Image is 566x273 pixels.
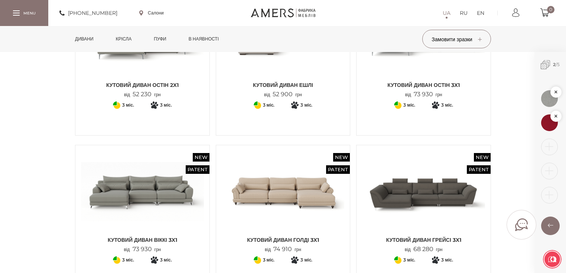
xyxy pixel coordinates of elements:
[130,91,154,98] span: 52 230
[139,10,164,16] a: Салони
[477,9,484,17] a: EN
[124,246,161,253] p: від грн
[432,36,481,43] span: Замовити зразки
[300,256,312,264] span: 3 міс.
[362,236,485,244] span: Кутовий диван ГРЕЙСІ 3x1
[557,62,560,67] span: 5
[222,81,345,89] span: Кутовий диван ЕШЛІ
[124,91,161,98] p: від грн
[443,9,450,17] a: UA
[81,151,204,253] a: New Patent Кутовий диван ВІККІ 3x1 Кутовий диван ВІККІ 3x1 від73 930грн
[160,256,172,264] span: 3 міс.
[265,246,301,253] p: від грн
[441,256,453,264] span: 3 міс.
[333,153,350,162] span: New
[59,9,117,17] a: [PHONE_NUMBER]
[553,62,556,67] b: 2
[362,151,485,233] img: Кутовий диван ГРЕЙСІ 3x1
[405,246,443,253] p: від грн
[222,151,345,253] a: New Patent Кутовий диван ГОЛДІ 3x1 Кутовий диван ГОЛДІ 3x1 Кутовий диван ГОЛДІ 3x1 від74 910грн
[534,52,566,78] span: /
[186,165,209,174] span: Patent
[405,91,442,98] p: від грн
[183,26,224,52] a: в наявності
[263,101,275,110] span: 3 міс.
[222,236,345,244] span: Кутовий диван ГОЛДІ 3x1
[81,236,204,244] span: Кутовий диван ВІККІ 3x1
[541,90,558,107] img: 1576664823.jpg
[270,91,295,98] span: 52 900
[411,91,436,98] span: 73 930
[403,101,415,110] span: 3 міс.
[403,256,415,264] span: 3 міс.
[271,246,295,253] span: 74 910
[193,153,209,162] span: New
[69,26,99,52] a: Дивани
[122,256,134,264] span: 3 міс.
[81,151,204,233] img: Кутовий диван ВІККІ 3x1
[300,101,312,110] span: 3 міс.
[263,256,275,264] span: 3 міс.
[264,91,302,98] p: від грн
[326,165,350,174] span: Patent
[541,114,558,131] img: 1576662562.jpg
[422,30,491,48] button: Замовити зразки
[362,151,485,253] a: New Patent Кутовий диван ГРЕЙСІ 3x1 Кутовий диван ГРЕЙСІ 3x1 від68 280грн
[110,26,137,52] a: Крісла
[474,153,491,162] span: New
[441,101,453,110] span: 3 міс.
[130,246,154,253] span: 73 930
[122,101,134,110] span: 3 міс.
[460,9,468,17] a: RU
[81,81,204,89] span: Кутовий диван ОСТІН 2x1
[148,26,172,52] a: Пуфи
[160,101,172,110] span: 3 міс.
[411,246,436,253] span: 68 280
[547,6,554,13] span: 0
[467,165,491,174] span: Patent
[362,81,485,89] span: Кутовий диван ОСТІН 3x1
